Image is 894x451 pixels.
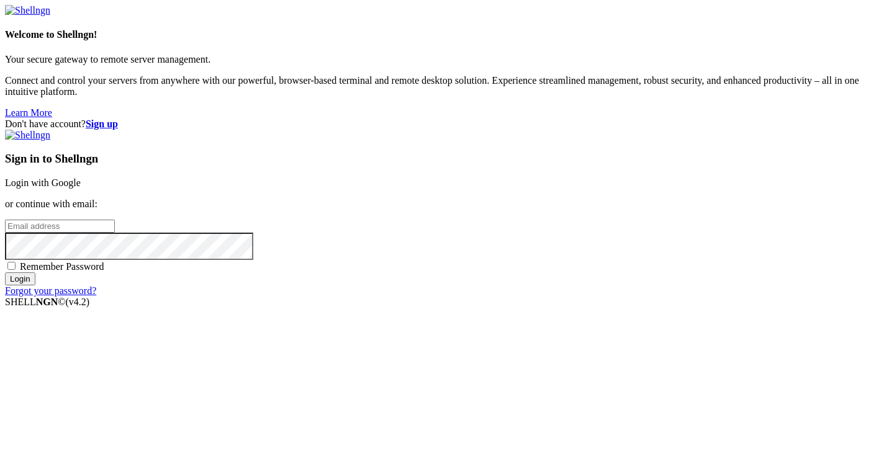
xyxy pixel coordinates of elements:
[5,220,115,233] input: Email address
[5,177,81,188] a: Login with Google
[5,54,889,65] p: Your secure gateway to remote server management.
[5,130,50,141] img: Shellngn
[5,285,96,296] a: Forgot your password?
[5,29,889,40] h4: Welcome to Shellngn!
[5,297,89,307] span: SHELL ©
[5,118,889,130] div: Don't have account?
[20,261,104,272] span: Remember Password
[36,297,58,307] b: NGN
[66,297,90,307] span: 4.2.0
[7,262,16,270] input: Remember Password
[5,199,889,210] p: or continue with email:
[5,272,35,285] input: Login
[5,152,889,166] h3: Sign in to Shellngn
[5,5,50,16] img: Shellngn
[86,118,118,129] a: Sign up
[5,107,52,118] a: Learn More
[5,75,889,97] p: Connect and control your servers from anywhere with our powerful, browser-based terminal and remo...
